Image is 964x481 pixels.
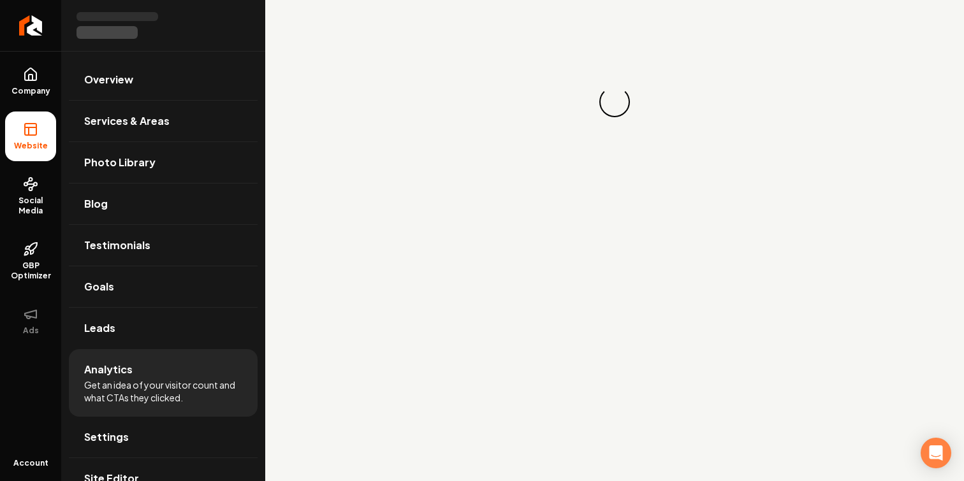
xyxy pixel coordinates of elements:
span: Get an idea of your visitor count and what CTAs they clicked. [84,378,242,404]
a: Photo Library [69,142,258,183]
a: Company [5,57,56,106]
a: Settings [69,417,258,457]
a: Overview [69,59,258,100]
span: Social Media [5,196,56,216]
a: Leads [69,308,258,348]
a: Testimonials [69,225,258,266]
span: GBP Optimizer [5,261,56,281]
div: Open Intercom Messenger [921,438,951,468]
span: Company [6,86,55,96]
span: Services & Areas [84,113,170,129]
span: Testimonials [84,238,150,253]
span: Blog [84,196,108,212]
span: Overview [84,72,133,87]
img: Rebolt Logo [19,15,43,36]
span: Ads [18,326,44,336]
span: Goals [84,279,114,294]
div: Loading [595,83,634,121]
a: Goals [69,266,258,307]
a: Blog [69,183,258,224]
a: Social Media [5,166,56,226]
span: Website [9,141,53,151]
a: Services & Areas [69,101,258,141]
span: Account [13,458,48,468]
a: GBP Optimizer [5,231,56,291]
span: Analytics [84,362,133,377]
button: Ads [5,296,56,346]
span: Settings [84,429,129,445]
span: Leads [84,320,115,336]
span: Photo Library [84,155,156,170]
